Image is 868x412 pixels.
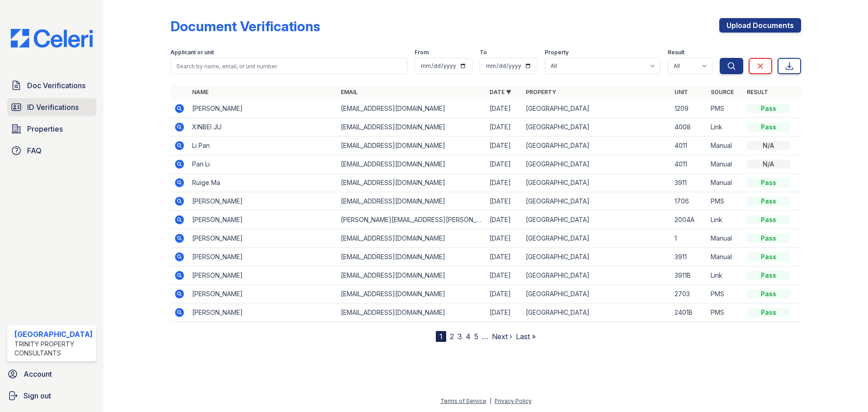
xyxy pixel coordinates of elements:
[671,266,707,285] td: 3911B
[747,89,768,95] a: Result
[707,303,743,322] td: PMS
[27,123,63,134] span: Properties
[189,229,337,248] td: [PERSON_NAME]
[474,332,478,341] a: 5
[486,303,522,322] td: [DATE]
[707,155,743,174] td: Manual
[747,141,790,150] div: N/A
[747,160,790,169] div: N/A
[671,99,707,118] td: 1209
[492,332,512,341] a: Next ›
[337,192,486,211] td: [EMAIL_ADDRESS][DOMAIN_NAME]
[189,266,337,285] td: [PERSON_NAME]
[522,285,671,303] td: [GEOGRAPHIC_DATA]
[522,99,671,118] td: [GEOGRAPHIC_DATA]
[522,248,671,266] td: [GEOGRAPHIC_DATA]
[522,211,671,229] td: [GEOGRAPHIC_DATA]
[671,248,707,266] td: 3911
[450,332,454,341] a: 2
[671,174,707,192] td: 3911
[480,49,487,56] label: To
[337,155,486,174] td: [EMAIL_ADDRESS][DOMAIN_NAME]
[747,197,790,206] div: Pass
[7,142,96,160] a: FAQ
[337,211,486,229] td: [PERSON_NAME][EMAIL_ADDRESS][PERSON_NAME][DOMAIN_NAME]
[707,285,743,303] td: PMS
[671,285,707,303] td: 2703
[24,369,52,379] span: Account
[719,18,801,33] a: Upload Documents
[707,174,743,192] td: Manual
[486,174,522,192] td: [DATE]
[4,387,100,405] a: Sign out
[189,285,337,303] td: [PERSON_NAME]
[707,99,743,118] td: PMS
[522,303,671,322] td: [GEOGRAPHIC_DATA]
[337,118,486,137] td: [EMAIL_ADDRESS][DOMAIN_NAME]
[486,155,522,174] td: [DATE]
[337,174,486,192] td: [EMAIL_ADDRESS][DOMAIN_NAME]
[192,89,208,95] a: Name
[522,266,671,285] td: [GEOGRAPHIC_DATA]
[486,118,522,137] td: [DATE]
[707,137,743,155] td: Manual
[486,192,522,211] td: [DATE]
[170,49,214,56] label: Applicant or unit
[671,155,707,174] td: 4011
[27,80,85,91] span: Doc Verifications
[4,365,100,383] a: Account
[707,229,743,248] td: Manual
[337,137,486,155] td: [EMAIL_ADDRESS][DOMAIN_NAME]
[490,89,511,95] a: Date ▼
[170,58,407,74] input: Search by name, email, or unit number
[747,289,790,298] div: Pass
[668,49,684,56] label: Result
[522,229,671,248] td: [GEOGRAPHIC_DATA]
[707,266,743,285] td: Link
[337,99,486,118] td: [EMAIL_ADDRESS][DOMAIN_NAME]
[747,234,790,243] div: Pass
[14,340,93,358] div: Trinity Property Consultants
[189,99,337,118] td: [PERSON_NAME]
[522,137,671,155] td: [GEOGRAPHIC_DATA]
[516,332,536,341] a: Last »
[7,98,96,116] a: ID Verifications
[4,29,100,47] img: CE_Logo_Blue-a8612792a0a2168367f1c8372b55b34899dd931a85d93a1a3d3e32e68fde9ad4.png
[189,248,337,266] td: [PERSON_NAME]
[337,229,486,248] td: [EMAIL_ADDRESS][DOMAIN_NAME]
[337,285,486,303] td: [EMAIL_ADDRESS][DOMAIN_NAME]
[486,229,522,248] td: [DATE]
[341,89,358,95] a: Email
[545,49,569,56] label: Property
[14,329,93,340] div: [GEOGRAPHIC_DATA]
[466,332,471,341] a: 4
[711,89,734,95] a: Source
[486,266,522,285] td: [DATE]
[436,331,446,342] div: 1
[522,174,671,192] td: [GEOGRAPHIC_DATA]
[486,211,522,229] td: [DATE]
[522,192,671,211] td: [GEOGRAPHIC_DATA]
[337,248,486,266] td: [EMAIL_ADDRESS][DOMAIN_NAME]
[189,211,337,229] td: [PERSON_NAME]
[440,398,486,404] a: Terms of Service
[458,332,462,341] a: 3
[495,398,532,404] a: Privacy Policy
[747,308,790,317] div: Pass
[27,145,42,156] span: FAQ
[490,398,491,404] div: |
[671,118,707,137] td: 4008
[170,18,320,34] div: Document Verifications
[747,178,790,187] div: Pass
[707,248,743,266] td: Manual
[747,104,790,113] div: Pass
[24,390,51,401] span: Sign out
[671,229,707,248] td: 1
[747,271,790,280] div: Pass
[526,89,556,95] a: Property
[675,89,688,95] a: Unit
[486,99,522,118] td: [DATE]
[7,120,96,138] a: Properties
[707,211,743,229] td: Link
